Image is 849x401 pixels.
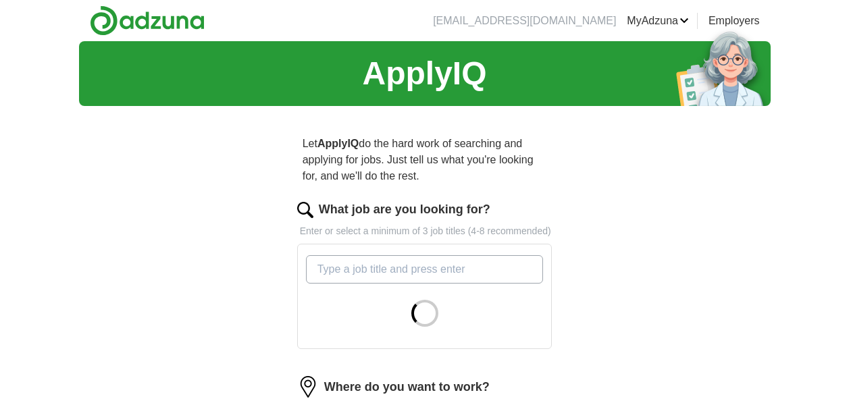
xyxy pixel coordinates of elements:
img: search.png [297,202,313,218]
img: Adzuna logo [90,5,205,36]
label: What job are you looking for? [319,200,490,219]
li: [EMAIL_ADDRESS][DOMAIN_NAME] [433,13,616,29]
p: Enter or select a minimum of 3 job titles (4-8 recommended) [297,224,552,238]
a: Employers [709,13,760,29]
strong: ApplyIQ [317,138,359,149]
input: Type a job title and press enter [306,255,544,284]
p: Let do the hard work of searching and applying for jobs. Just tell us what you're looking for, an... [297,130,552,190]
a: MyAdzuna [627,13,689,29]
img: location.png [297,376,319,398]
h1: ApplyIQ [362,49,486,98]
label: Where do you want to work? [324,378,490,396]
